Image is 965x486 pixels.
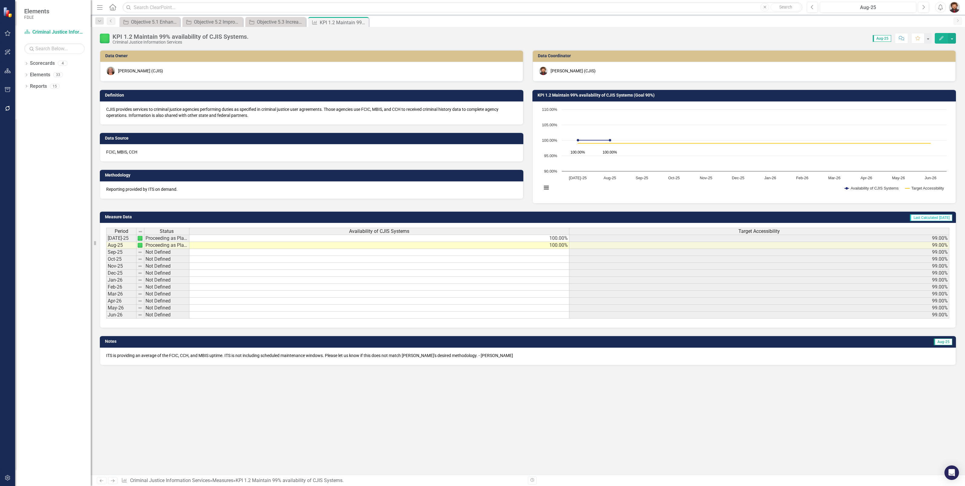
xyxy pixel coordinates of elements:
img: 8DAGhfEEPCf229AAAAAElFTkSuQmCC [138,299,142,303]
a: Measures [212,478,233,483]
div: Objective 5.2 Improve division hiring and retention processes. [194,18,241,26]
img: AUsQyScrxTE5AAAAAElFTkSuQmCC [138,243,142,248]
img: Christopher Kenworthy [539,67,548,75]
div: Objective 5.1 Enhance opportunities and strategies regarding member development. [131,18,178,26]
a: Objective 5.1 Enhance opportunities and strategies regarding member development. [121,18,178,26]
div: 33 [53,72,63,78]
a: Criminal Justice Information Services [130,478,210,483]
td: Not Defined [144,277,189,284]
div: Open Intercom Messenger [944,465,959,480]
td: Apr-26 [106,298,136,305]
td: Not Defined [144,263,189,270]
h3: Methodology [105,173,520,177]
td: 99.00% [569,263,949,270]
path: Aug-25, 100. Availability of CJIS Systems . [609,139,611,141]
td: Sep-25 [106,249,136,256]
div: 15 [50,84,60,89]
a: Objective 5.3 Increase training to support member advancement. [247,18,304,26]
td: 100.00% [189,235,569,242]
img: 8DAGhfEEPCf229AAAAAElFTkSuQmCC [138,285,142,289]
button: View chart menu, Chart [542,183,550,192]
td: Not Defined [144,291,189,298]
text: 90.00% [544,169,557,174]
text: 95.00% [544,154,557,158]
span: Aug-25 [934,339,952,345]
text: Dec-25 [732,176,744,180]
h3: Measure Data [105,215,432,219]
input: Search Below... [24,43,85,54]
td: Not Defined [144,298,189,305]
img: 8DAGhfEEPCf229AAAAAElFTkSuQmCC [138,292,142,296]
span: Period [115,229,128,234]
td: Aug-25 [106,242,136,249]
div: 4 [58,61,67,66]
text: [DATE]-25 [569,176,587,180]
img: 8DAGhfEEPCf229AAAAAElFTkSuQmCC [138,250,142,255]
img: ClearPoint Strategy [3,7,14,18]
h3: KPI 1.2 Maintain 99% availability of CJIS Systems (Goal 90%) [538,93,953,98]
p: FCIC, MBIS, CCH [106,149,517,155]
td: Not Defined [144,312,189,319]
td: Nov-25 [106,263,136,270]
td: Dec-25 [106,270,136,277]
text: Apr-26 [861,176,872,180]
td: 99.00% [569,235,949,242]
path: Jul-25, 100. Availability of CJIS Systems . [577,139,579,141]
span: ITS is providing an average of the FCIC, CCH, and MBIS uptime. ITS is not including scheduled mai... [106,353,513,358]
img: 8DAGhfEEPCf229AAAAAElFTkSuQmCC [138,312,142,317]
td: 100.00% [189,242,569,249]
td: May-26 [106,305,136,312]
div: [PERSON_NAME] (CJIS) [551,68,596,74]
button: Aug-25 [820,2,916,13]
text: 110.00% [542,107,557,112]
td: Proceeding as Planned [144,235,189,242]
a: Elements [30,71,50,78]
td: Not Defined [144,270,189,277]
text: Aug-25 [604,176,616,180]
button: Search [770,3,801,12]
div: Chart. Highcharts interactive chart. [539,106,950,197]
td: Jan-26 [106,277,136,284]
img: Proceeding as Planned [100,34,110,43]
td: Mar-26 [106,291,136,298]
img: 8DAGhfEEPCf229AAAAAElFTkSuQmCC [138,271,142,276]
span: Availability of CJIS Systems [349,229,409,234]
img: Christopher Kenworthy [949,2,960,13]
img: 8DAGhfEEPCf229AAAAAElFTkSuQmCC [138,306,142,310]
td: Oct-25 [106,256,136,263]
td: Feb-26 [106,284,136,291]
td: 99.00% [569,270,949,277]
td: 99.00% [569,298,949,305]
td: [DATE]-25 [106,235,136,242]
img: 8DAGhfEEPCf229AAAAAElFTkSuQmCC [138,264,142,269]
div: Criminal Justice Information Services [113,40,249,45]
div: KPI 1.2 Maintain 99% availability of CJIS Systems. [236,478,344,483]
img: AUsQyScrxTE5AAAAAElFTkSuQmCC [138,236,142,241]
p: CJIS provides services to criminal justice agencies performing duties as specified in criminal ju... [106,106,517,118]
img: 8DAGhfEEPCf229AAAAAElFTkSuQmCC [138,257,142,262]
text: 100.00% [542,138,557,143]
g: Availability of CJIS Systems , line 1 of 2 with 12 data points. [577,139,611,141]
text: Feb-26 [796,176,809,180]
div: [PERSON_NAME] (CJIS) [118,68,163,74]
div: KPI 1.2 Maintain 99% availability of CJIS Systems. [320,19,367,26]
td: 99.00% [569,305,949,312]
small: FDLE [24,15,49,20]
td: 99.00% [569,256,949,263]
text: Jan-26 [764,176,776,180]
input: Search ClearPoint... [123,2,802,13]
td: Proceeding as Planned [144,242,189,249]
h3: Data Source [105,136,520,141]
button: Show Availability of CJIS Systems [845,186,899,190]
a: Scorecards [30,60,55,67]
div: Aug-25 [822,4,914,11]
td: 99.00% [569,312,949,319]
text: Oct-25 [668,176,680,180]
td: Not Defined [144,256,189,263]
span: Target Accessibility [738,229,780,234]
span: Last Calculated [DATE] [910,214,952,221]
img: April Haupt [106,67,115,75]
td: 99.00% [569,277,949,284]
text: 100.00% [603,150,617,154]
